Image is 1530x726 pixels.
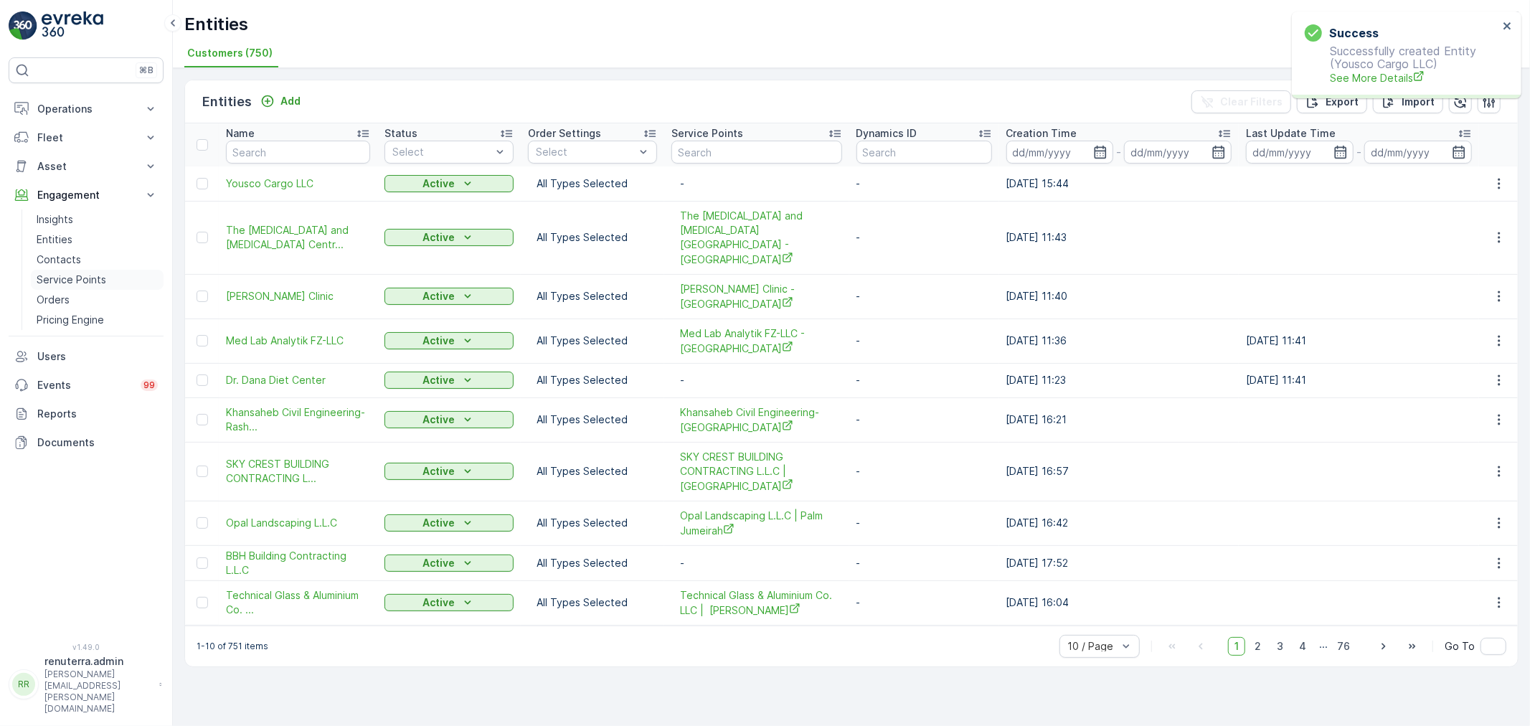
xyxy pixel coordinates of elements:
p: Active [422,516,455,530]
a: Mitera Clinic - Dubai Health Care City [680,282,834,311]
p: Reports [37,407,158,421]
p: Service Points [37,273,106,287]
p: - [1356,143,1361,161]
td: [DATE] 11:36 [999,319,1239,363]
button: Active [384,555,514,572]
p: Name [226,126,255,141]
button: Active [384,229,514,246]
button: Export [1297,90,1367,113]
td: [DATE] 16:57 [999,442,1239,501]
span: 3 [1270,637,1290,656]
div: Toggle Row Selected [197,374,208,386]
p: Dynamics ID [856,126,917,141]
td: - [849,201,999,274]
td: [DATE] 11:23 [999,363,1239,397]
button: Fleet [9,123,164,152]
a: See More Details [1330,70,1498,85]
span: Opal Landscaping L.L.C [226,516,370,530]
div: Toggle Row Selected [197,466,208,477]
td: - [849,442,999,501]
p: renuterra.admin [44,654,152,669]
p: Active [422,595,455,610]
h3: Success [1329,24,1379,42]
p: Active [422,230,455,245]
span: The [MEDICAL_DATA] and [MEDICAL_DATA] Centr... [226,223,370,252]
button: Active [384,463,514,480]
div: Toggle Row Selected [197,178,208,189]
div: Toggle Row Selected [197,232,208,243]
span: Go To [1445,639,1475,654]
p: Active [422,556,455,570]
td: - [849,501,999,545]
a: Dr. Dana Diet Center [226,373,370,387]
div: Toggle Row Selected [197,335,208,346]
a: SKY CREST BUILDING CONTRACTING L... [226,457,370,486]
a: Service Points [31,270,164,290]
p: All Types Selected [537,373,648,387]
a: Med Lab Analytik FZ-LLC - Dubai Healthcare City [680,326,834,356]
td: [DATE] 11:41 [1239,319,1479,363]
td: [DATE] 16:04 [999,580,1239,625]
p: Pricing Engine [37,313,104,327]
a: Khansaheb Civil Engineering-Rash... [226,405,370,434]
button: Active [384,332,514,349]
p: All Types Selected [537,230,648,245]
a: Insights [31,209,164,230]
button: Asset [9,152,164,181]
a: Reports [9,400,164,428]
p: Engagement [37,188,135,202]
input: dd/mm/yyyy [1006,141,1114,164]
p: - [680,373,834,387]
div: Toggle Row Selected [197,517,208,529]
p: Orders [37,293,70,307]
div: Toggle Row Selected [197,414,208,425]
a: Mitera Clinic [226,289,370,303]
input: Search [856,141,992,164]
p: Active [422,176,455,191]
td: [DATE] 11:41 [1239,363,1479,397]
p: - [680,176,834,191]
p: All Types Selected [537,464,648,478]
p: All Types Selected [537,289,648,303]
a: Khansaheb Civil Engineering-Rashidiya [680,405,834,435]
span: Customers (750) [187,46,273,60]
td: [DATE] 17:52 [999,545,1239,580]
a: SKY CREST BUILDING CONTRACTING L.L.C | Wadi Al Safa [680,450,834,494]
p: - [1116,143,1121,161]
p: ⌘B [139,65,154,76]
div: RR [12,673,35,696]
button: Active [384,594,514,611]
p: Successfully created Entity (Yousco Cargo LLC) [1305,44,1498,85]
p: Creation Time [1006,126,1077,141]
td: - [849,166,999,201]
span: The [MEDICAL_DATA] and [MEDICAL_DATA][GEOGRAPHIC_DATA] - [GEOGRAPHIC_DATA] [680,209,834,267]
button: close [1503,20,1513,34]
td: - [849,274,999,319]
button: Active [384,288,514,305]
button: Add [255,93,306,110]
button: Operations [9,95,164,123]
a: Events99 [9,371,164,400]
span: 2 [1248,637,1267,656]
span: Opal Landscaping L.L.C | Palm Jumeirah [680,509,834,538]
p: ... [1319,637,1328,656]
input: dd/mm/yyyy [1246,141,1354,164]
a: The Diabetes and Endocrine Centre - Dubai Healthcare City [680,209,834,267]
p: Active [422,373,455,387]
p: All Types Selected [537,176,648,191]
div: Toggle Row Selected [197,291,208,302]
button: Clear Filters [1191,90,1291,113]
p: Active [422,289,455,303]
img: logo [9,11,37,40]
input: Search [671,141,842,164]
p: Add [280,94,301,108]
a: BBH Building Contracting L.L.C [226,549,370,577]
p: Service Points [671,126,743,141]
span: Med Lab Analytik FZ-LLC - [GEOGRAPHIC_DATA] [680,326,834,356]
button: Active [384,175,514,192]
p: Documents [37,435,158,450]
button: Active [384,411,514,428]
button: RRrenuterra.admin[PERSON_NAME][EMAIL_ADDRESS][PERSON_NAME][DOMAIN_NAME] [9,654,164,715]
